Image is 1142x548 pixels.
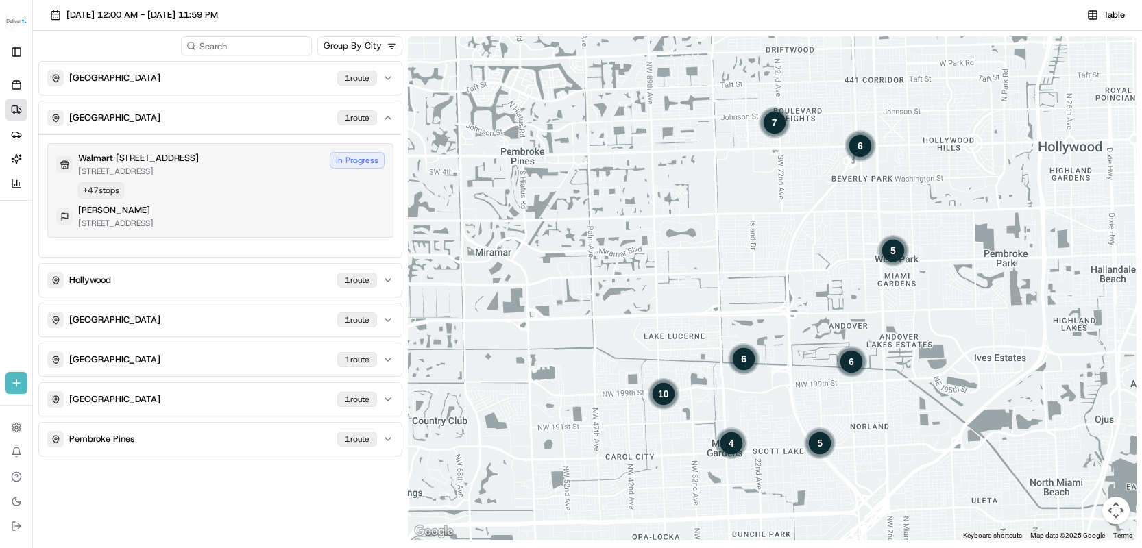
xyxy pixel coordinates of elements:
div: We're available if you need us! [47,145,173,155]
p: [GEOGRAPHIC_DATA] [69,353,160,366]
p: Welcome 👋 [14,55,250,77]
p: [GEOGRAPHIC_DATA] [69,112,160,124]
span: Group By City [324,40,382,52]
input: Clear [36,88,226,103]
div: 📗 [14,200,25,211]
div: 4 [714,427,747,460]
div: 1 route [337,273,377,288]
div: 1 route. 0 pickups and 6 dropoffs. [844,129,877,162]
div: 1 route. 0 pickups and 10 dropoffs. [646,377,679,410]
div: Start new chat [47,131,225,145]
button: Hollywood1route [39,264,402,297]
div: 1 route [337,312,377,327]
div: 1 route [337,392,377,407]
input: Search [181,36,312,55]
div: 1 route. 0 pickups and 4 dropoffs. [714,427,747,460]
span: Knowledge Base [27,199,105,212]
button: Table [1081,5,1131,25]
div: 1 route. 0 pickups and 6 dropoffs. [835,345,868,378]
button: [GEOGRAPHIC_DATA]1route [39,383,402,416]
span: Map data ©2025 Google [1030,532,1105,539]
p: [PERSON_NAME] [78,204,150,216]
p: [STREET_ADDRESS] [78,166,199,177]
div: 1 route [337,352,377,367]
img: Nash [14,14,41,41]
div: 6 [835,345,868,378]
a: 📗Knowledge Base [8,193,110,218]
div: 6 [844,129,877,162]
a: Open this area in Google Maps (opens a new window) [411,523,457,540]
p: [STREET_ADDRESS] [78,218,154,229]
button: [DATE] 12:00 AM - [DATE] 11:59 PM [44,5,224,25]
div: 6 [727,342,760,375]
img: Deliverol [5,12,27,32]
div: 5 [803,427,836,460]
button: [GEOGRAPHIC_DATA]1route [39,343,402,376]
p: Hollywood [69,274,111,286]
span: Table [1104,9,1125,21]
div: 1 route. 0 pickups and 5 dropoffs. [803,427,836,460]
div: 1 route. 0 pickups and 6 dropoffs. [757,106,790,139]
div: 1 route [337,432,377,447]
div: 10 [646,377,679,410]
a: Powered byPylon [97,232,166,242]
button: Start new chat [233,135,250,151]
p: [GEOGRAPHIC_DATA] [69,314,160,326]
div: 1 route. 0 pickups and 5 dropoffs. [876,234,909,267]
span: [DATE] 12:00 AM - [DATE] 11:59 PM [66,9,218,21]
p: Walmart [STREET_ADDRESS] [78,152,199,164]
p: Pembroke Pines [69,433,134,445]
a: Terms [1113,532,1132,539]
button: Map camera controls [1102,497,1130,524]
div: 1 route [337,110,377,125]
button: Keyboard shortcuts [963,531,1022,540]
span: Pylon [136,232,166,242]
div: + 47 stops [78,182,124,199]
img: 1736555255976-a54dd68f-1ca7-489b-9aae-adbdc363a1c4 [14,131,38,155]
span: API Documentation [130,199,220,212]
a: 💻API Documentation [110,193,226,218]
p: [GEOGRAPHIC_DATA] [69,393,160,406]
div: [GEOGRAPHIC_DATA]1route [39,134,402,257]
p: [GEOGRAPHIC_DATA] [69,72,160,84]
div: 5 [876,234,909,267]
div: 1 route [337,71,377,86]
div: 💻 [116,200,127,211]
img: Google [411,523,457,540]
button: Pembroke Pines1route [39,423,402,456]
div: 1 route. 1 pickup and 5 dropoffs. [727,342,760,375]
button: [GEOGRAPHIC_DATA]1route [39,303,402,336]
button: [GEOGRAPHIC_DATA]1route [39,62,402,95]
div: 7 [757,106,790,139]
button: [GEOGRAPHIC_DATA]1route [39,101,402,134]
button: Deliverol [5,5,27,38]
